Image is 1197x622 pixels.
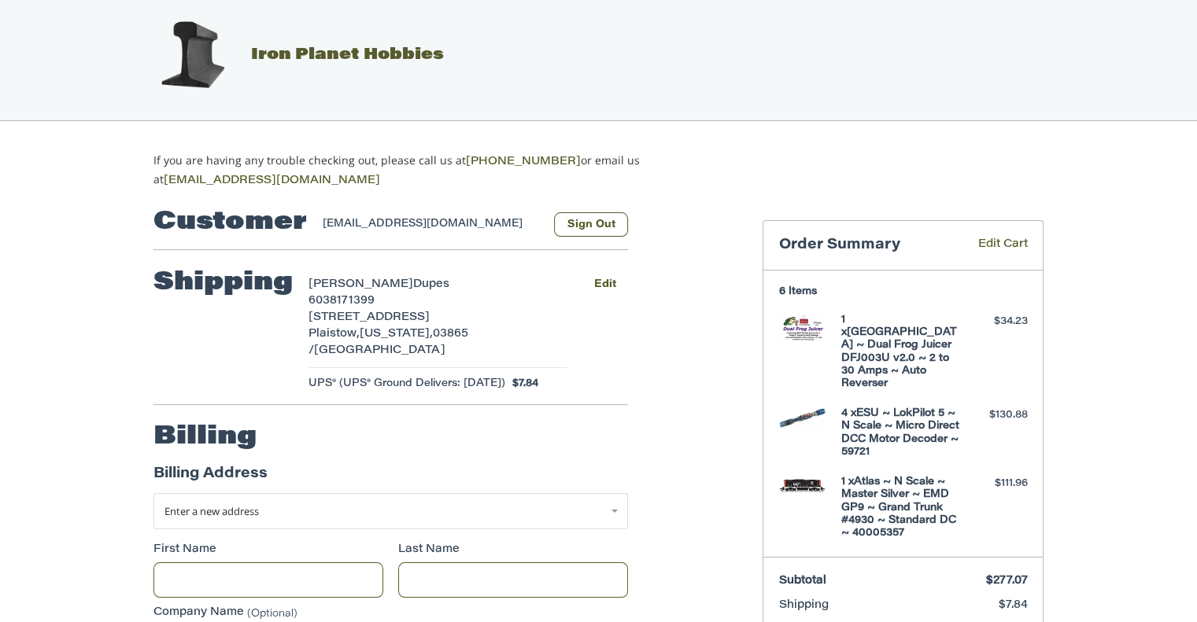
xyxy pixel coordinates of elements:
[314,345,445,356] span: [GEOGRAPHIC_DATA]
[955,237,1028,255] a: Edit Cart
[247,609,297,619] small: (Optional)
[153,464,268,493] legend: Billing Address
[779,237,955,255] h3: Order Summary
[153,267,293,299] h2: Shipping
[153,152,689,190] p: If you are having any trouble checking out, please call us at or email us at
[582,273,628,296] button: Edit
[308,376,505,392] span: UPS® (UPS® Ground Delivers: [DATE])
[164,175,380,186] a: [EMAIL_ADDRESS][DOMAIN_NAME]
[779,600,829,611] span: Shipping
[841,314,962,391] h4: 1 x [GEOGRAPHIC_DATA] ~ Dual Frog Juicer DFJ003U v2.0 ~ 2 to 30 Amps ~ Auto Reverser
[966,407,1028,423] div: $130.88
[164,504,259,518] span: Enter a new address
[308,312,430,323] span: [STREET_ADDRESS]
[137,47,444,63] a: Iron Planet Hobbies
[413,279,449,290] span: Dupes
[360,329,433,340] span: [US_STATE],
[251,47,444,63] span: Iron Planet Hobbies
[153,605,628,621] label: Company Name
[966,476,1028,491] div: $111.96
[153,421,257,453] h2: Billing
[841,476,962,539] h4: 1 x Atlas ~ N Scale ~ Master Silver ~ EMD GP9 ~ Grand Trunk #4930 ~ Standard DC ~ 40005357
[308,279,413,290] span: [PERSON_NAME]
[986,576,1028,587] span: $277.07
[779,576,826,587] span: Subtotal
[308,329,360,340] span: Plaistow,
[323,216,539,237] div: [EMAIL_ADDRESS][DOMAIN_NAME]
[308,296,375,307] span: 6038171399
[153,542,383,558] label: First Name
[153,207,307,238] h2: Customer
[999,600,1028,611] span: $7.84
[153,16,231,94] img: Iron Planet Hobbies
[554,212,628,237] button: Sign Out
[153,493,628,529] a: Enter or select a different address
[966,314,1028,329] div: $34.23
[398,542,628,558] label: Last Name
[505,376,539,392] span: $7.84
[466,156,581,167] a: [PHONE_NUMBER]
[841,407,962,458] h4: 4 x ESU ~ LokPilot 5 ~ N Scale ~ Micro Direct DCC Motor Decoder ~ 59721
[779,285,1028,298] h3: 6 Items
